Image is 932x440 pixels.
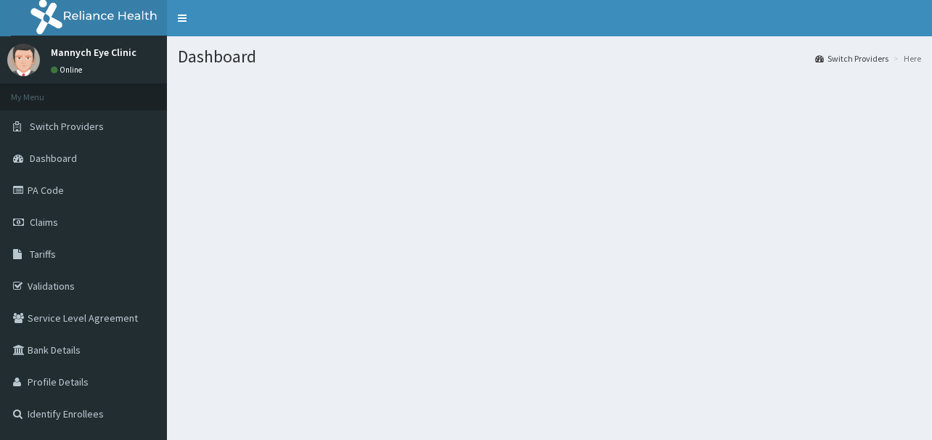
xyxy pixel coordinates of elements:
[30,120,104,133] span: Switch Providers
[51,65,86,75] a: Online
[7,44,40,76] img: User Image
[51,47,136,57] p: Mannych Eye Clinic
[178,47,921,66] h1: Dashboard
[30,248,56,261] span: Tariffs
[30,216,58,229] span: Claims
[815,52,888,65] a: Switch Providers
[890,52,921,65] li: Here
[30,152,77,165] span: Dashboard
